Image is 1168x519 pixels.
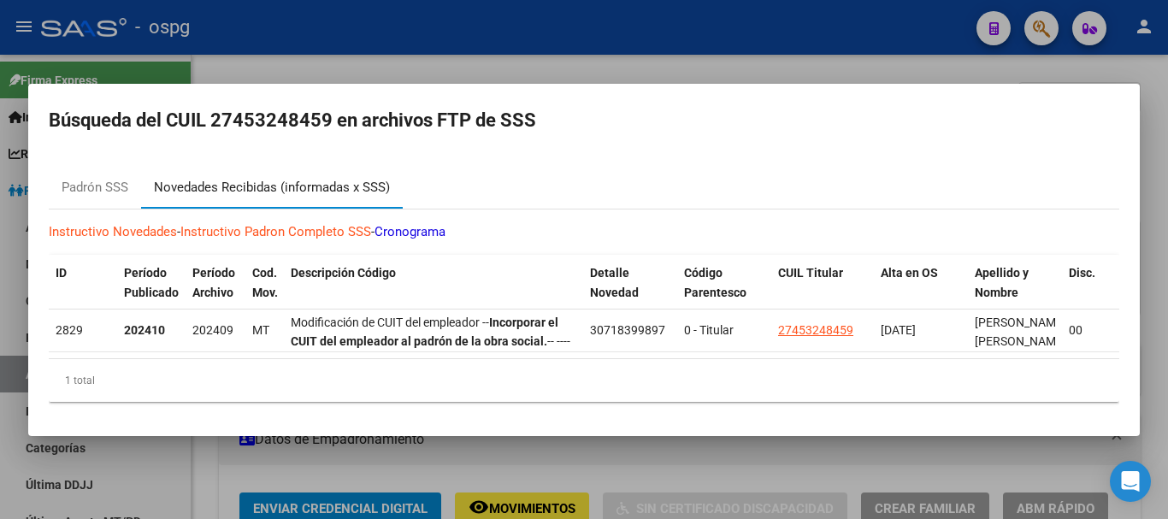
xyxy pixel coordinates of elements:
div: Open Intercom Messenger [1110,461,1151,502]
span: 2829 [56,323,83,337]
datatable-header-cell: Disc. [1062,255,1113,330]
div: 1 total [49,359,1119,402]
datatable-header-cell: Detalle Novedad [583,255,677,330]
span: 202409 [192,323,233,337]
datatable-header-cell: Apellido y Nombre [968,255,1062,330]
span: Descripción Código [291,266,396,280]
datatable-header-cell: Código Parentesco [677,255,771,330]
span: Apellido y Nombre [975,266,1029,299]
h2: Búsqueda del CUIL 27453248459 en archivos FTP de SSS [49,104,1119,137]
span: ID [56,266,67,280]
p: - - [49,222,1119,242]
a: Instructivo Novedades [49,224,177,239]
datatable-header-cell: Descripción Código [284,255,583,330]
span: [PERSON_NAME] [PERSON_NAME] [975,316,1066,349]
div: Novedades Recibidas (informadas x SSS) [154,178,390,198]
a: Instructivo Padron Completo SSS [180,224,371,239]
span: Alta en OS [881,266,938,280]
span: Período Archivo [192,266,235,299]
span: Disc. [1069,266,1095,280]
span: CUIL Titular [778,266,843,280]
span: MT [252,323,269,337]
span: Cod. Mov. [252,266,278,299]
span: 0 - Titular [684,323,734,337]
datatable-header-cell: Cod. Mov. [245,255,284,330]
datatable-header-cell: Período Publicado [117,255,186,330]
span: 30718399897 [590,323,665,337]
datatable-header-cell: ID [49,255,117,330]
div: Padrón SSS [62,178,128,198]
span: Período Publicado [124,266,179,299]
span: Modificación de CUIT del empleador -- -- ---- [291,316,570,349]
span: Detalle Novedad [590,266,639,299]
span: [DATE] [881,323,916,337]
strong: 202410 [124,323,165,337]
span: Código Parentesco [684,266,746,299]
span: 27453248459 [778,323,853,337]
datatable-header-cell: Período Archivo [186,255,245,330]
datatable-header-cell: CUIL Titular [771,255,874,330]
datatable-header-cell: Alta en OS [874,255,968,330]
a: Cronograma [375,224,445,239]
div: 00 [1069,321,1106,340]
